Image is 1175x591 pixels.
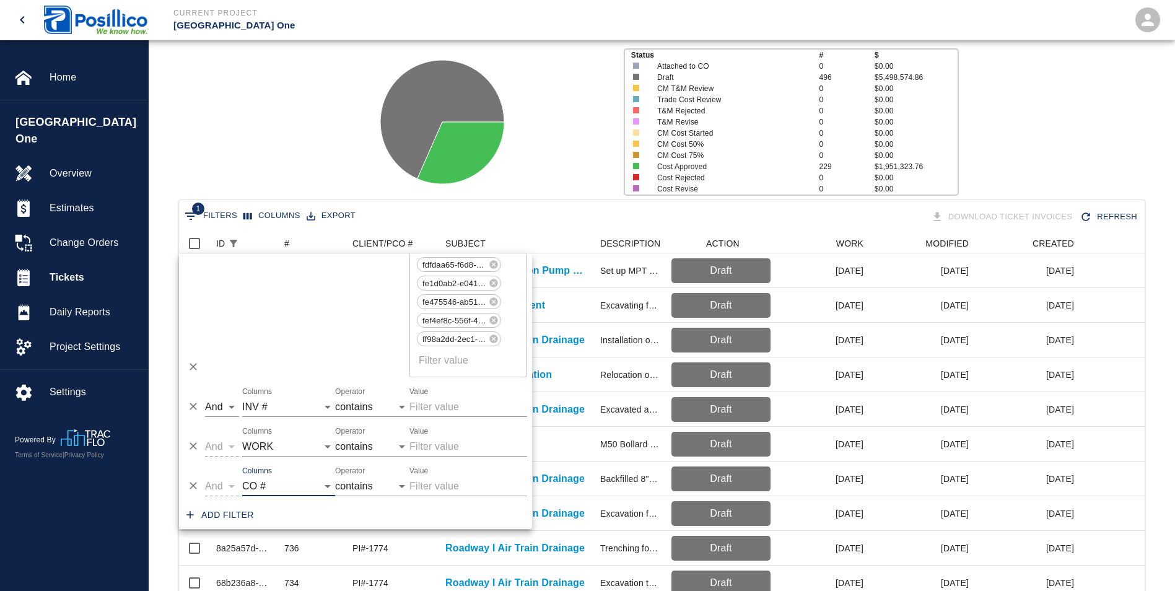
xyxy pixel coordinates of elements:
p: Draft [676,437,766,452]
a: Roadway I Air Train Drainage [445,541,585,556]
label: Columns [242,387,272,397]
p: $ [875,50,958,61]
div: [DATE] [975,427,1080,462]
p: 0 [819,139,875,150]
span: Daily Reports [50,305,138,320]
div: SUBJECT [445,234,486,253]
p: 496 [819,72,875,83]
label: Value [409,466,428,476]
button: Export [304,206,359,225]
span: Tickets [50,270,138,285]
p: $0.00 [875,128,958,139]
span: Settings [50,385,138,400]
div: [DATE] [777,253,870,288]
div: [DATE] [777,323,870,357]
div: fe475546-ab51-4288-92bb-f876a9d50f01 [417,294,501,309]
button: Show filters [225,235,242,252]
div: [DATE] [975,496,1080,531]
p: $0.00 [875,94,958,105]
a: Roadway I Air Train Drainage [445,576,585,590]
p: 0 [819,128,875,139]
div: CREATED [975,234,1080,253]
p: 0 [819,105,875,116]
p: Draft [676,367,766,382]
button: Delete [184,357,203,376]
label: Columns [242,426,272,437]
div: Set up MPT + shoulder closure to bring in vac truck. Clean out lift station and dispose spoils of... [600,265,659,277]
div: PI#-1774 [352,542,388,554]
p: $0.00 [875,116,958,128]
div: M50 Bollard Mockup Bondo and epoxy paint on sample [600,438,659,450]
button: Refresh [1077,206,1142,228]
p: $0.00 [875,105,958,116]
div: [DATE] [870,288,975,323]
div: [DATE] [777,462,870,496]
a: Privacy Policy [64,452,104,458]
div: [DATE] [975,531,1080,566]
div: 68b236a8-308c-4ff5-a36c-fdeee73c72a7 [216,577,272,589]
p: T&M Revise [657,116,803,128]
span: 1 [192,203,204,215]
div: Excavation for air train drainage [600,507,659,520]
div: Excavated and installed 8" DIP for airtrain drainage col 66 [600,403,659,416]
span: Overview [50,166,138,181]
p: 0 [819,183,875,195]
div: [DATE] [777,531,870,566]
div: SUBJECT [439,234,594,253]
p: 229 [819,161,875,172]
input: Filter value [409,437,527,457]
div: [DATE] [870,357,975,392]
span: fdfdaa65-f6d8-4b11-b1c2-d176d2d8b4ac [417,258,491,272]
p: $0.00 [875,83,958,94]
img: TracFlo [61,429,110,446]
p: Powered By [15,434,61,445]
p: Current Project [173,7,655,19]
div: DESCRIPTION [600,234,660,253]
p: $0.00 [875,172,958,183]
span: Project Settings [50,339,138,354]
p: Cost Approved [657,161,803,172]
div: ACTION [665,234,777,253]
p: 0 [819,94,875,105]
div: 736 [284,542,299,554]
div: [DATE] [870,323,975,357]
img: Posillico Inc Sub [44,6,149,33]
div: CLIENT/PCO # [346,234,439,253]
div: [DATE] [975,392,1080,427]
button: open drawer [7,5,37,35]
p: Draft [676,576,766,590]
label: Operator [335,466,365,476]
p: Cost Revise [657,183,803,195]
p: Draft [676,541,766,556]
button: Select columns [240,206,304,225]
p: $5,498,574.86 [875,72,958,83]
p: $0.00 [875,139,958,150]
p: CM T&M Review [657,83,803,94]
div: [DATE] [870,531,975,566]
p: Draft [676,333,766,348]
div: ID [216,234,225,253]
div: [DATE] [870,392,975,427]
p: Draft [676,402,766,417]
p: # [819,50,875,61]
button: Sort [242,235,260,252]
div: Relocation of previously installed fire hydrant 15 per TCC direction. PBES excavated, installed, ... [600,369,659,381]
div: ff98a2dd-2ec1-4b65-a0c7-dbc2ed56c340 [417,331,501,346]
div: Excavation to install AirTrain storm drainage. [600,577,659,589]
a: Terms of Service [15,452,63,458]
div: [DATE] [777,392,870,427]
div: [DATE] [870,253,975,288]
div: [DATE] [870,496,975,531]
p: 0 [819,172,875,183]
span: Change Orders [50,235,138,250]
p: [GEOGRAPHIC_DATA] One [173,19,655,33]
div: Installation of 12" DIP pipe for airtrain drainage [600,334,659,346]
button: Delete [184,397,203,416]
p: CM Cost Started [657,128,803,139]
p: 0 [819,83,875,94]
div: [DATE] [777,357,870,392]
p: CM Cost 75% [657,150,803,161]
label: Columns [242,466,272,476]
p: Status [631,50,819,61]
